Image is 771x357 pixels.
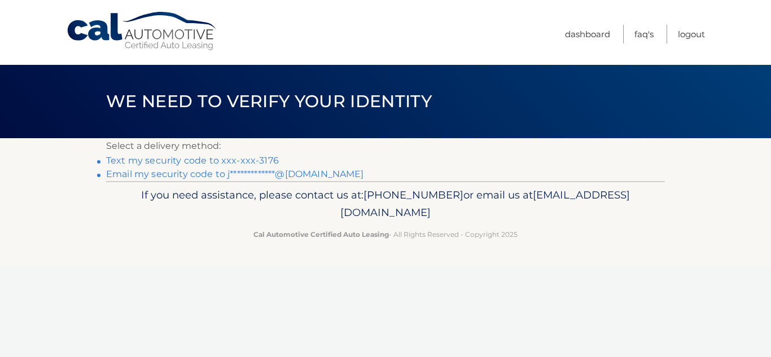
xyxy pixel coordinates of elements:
a: Dashboard [565,25,610,43]
p: If you need assistance, please contact us at: or email us at [113,186,658,222]
a: Logout [678,25,705,43]
p: - All Rights Reserved - Copyright 2025 [113,228,658,240]
a: Text my security code to xxx-xxx-3176 [106,155,279,166]
span: We need to verify your identity [106,91,432,112]
span: [PHONE_NUMBER] [363,188,463,201]
p: Select a delivery method: [106,138,665,154]
strong: Cal Automotive Certified Auto Leasing [253,230,389,239]
a: FAQ's [634,25,654,43]
a: Cal Automotive [66,11,218,51]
